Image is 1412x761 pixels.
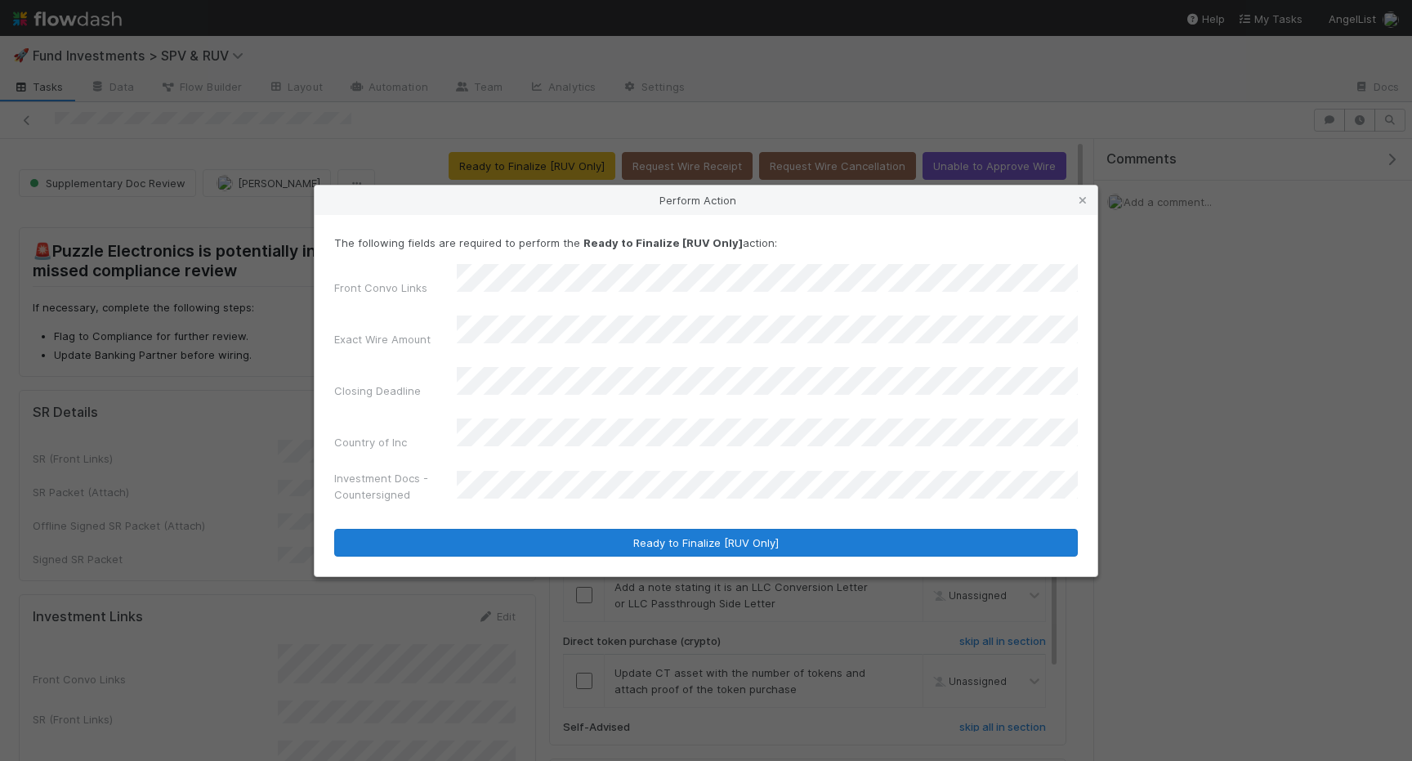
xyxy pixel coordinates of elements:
p: The following fields are required to perform the action: [334,235,1078,251]
strong: Ready to Finalize [RUV Only] [583,236,743,249]
label: Front Convo Links [334,280,427,296]
label: Country of Inc [334,434,407,450]
button: Ready to Finalize [RUV Only] [334,529,1078,557]
label: Exact Wire Amount [334,331,431,347]
label: Closing Deadline [334,383,421,399]
label: Investment Docs - Countersigned [334,470,457,503]
div: Perform Action [315,186,1097,215]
